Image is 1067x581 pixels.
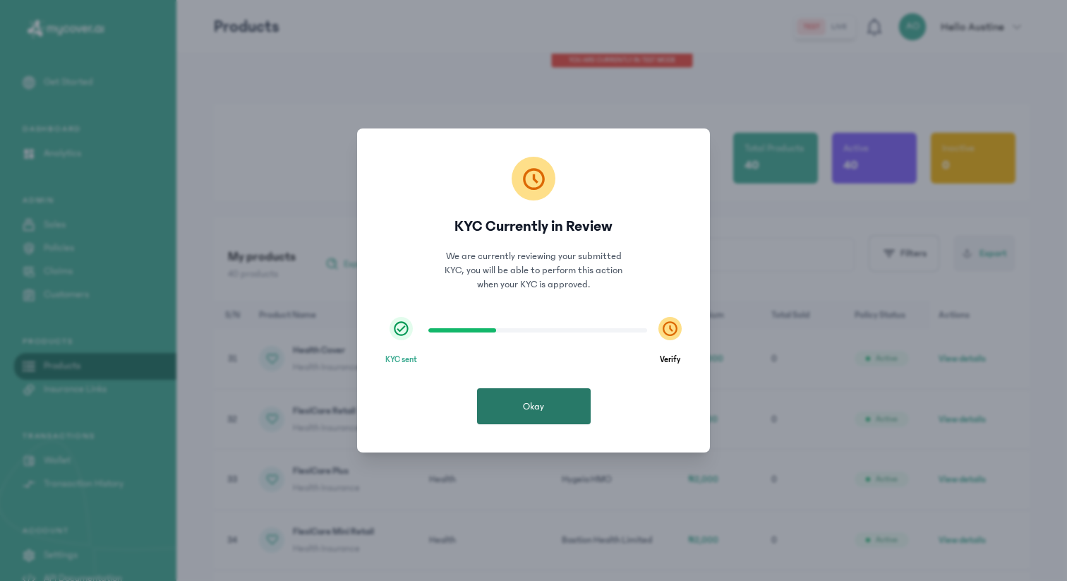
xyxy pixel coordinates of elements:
span: KYC sent [385,354,417,366]
button: Okay [477,388,591,424]
p: We are currently reviewing your submitted KYC, you will be able to perform this action when your ... [442,249,625,292]
h3: KYC Currently in Review [454,215,613,238]
span: Verify [660,354,680,366]
span: Okay [523,400,544,414]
